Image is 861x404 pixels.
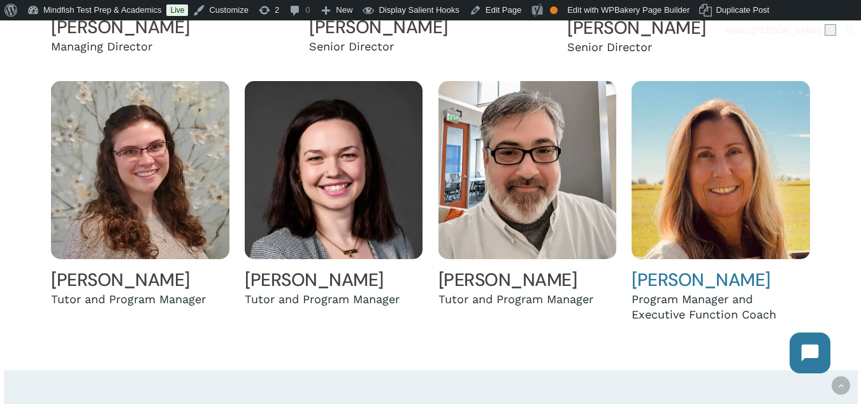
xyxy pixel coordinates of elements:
[438,81,616,259] img: Jason King
[567,40,809,55] div: Senior Director
[51,292,229,307] div: Tutor and Program Manager
[632,292,809,322] div: Program Manager and Executive Function Coach
[245,268,384,292] a: [PERSON_NAME]
[438,268,577,292] a: [PERSON_NAME]
[51,39,293,54] div: Managing Director
[309,15,448,39] a: [PERSON_NAME]
[51,81,229,259] img: Holly Andreassen
[245,292,423,307] div: Tutor and Program Manager
[777,320,843,386] iframe: Chatbot
[753,26,821,35] span: [PERSON_NAME]
[245,81,423,259] img: Sophia Matuszewicz
[438,292,616,307] div: Tutor and Program Manager
[51,15,190,39] a: [PERSON_NAME]
[721,20,841,41] a: Howdy,
[632,81,809,259] img: Jen Eyberg
[550,6,558,14] div: OK
[166,4,188,16] a: Live
[51,268,190,292] a: [PERSON_NAME]
[567,16,706,40] a: [PERSON_NAME]
[309,39,551,54] div: Senior Director
[632,268,771,292] a: [PERSON_NAME]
